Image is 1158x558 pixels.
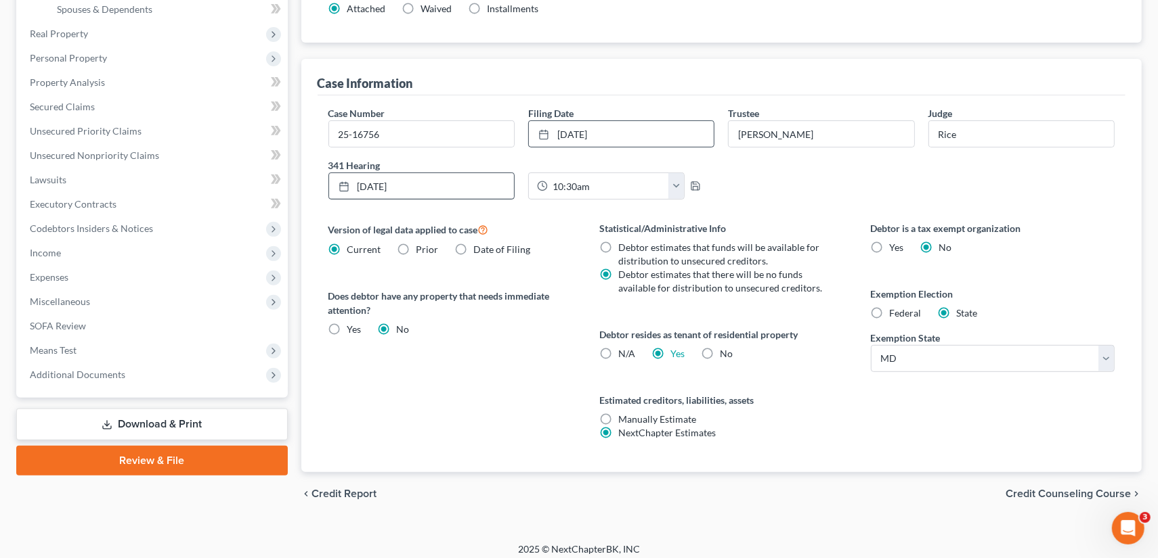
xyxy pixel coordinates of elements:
span: Current [347,243,381,255]
span: No [397,323,410,335]
input: Enter case number... [329,121,514,147]
span: Secured Claims [30,101,95,112]
span: Executory Contracts [30,198,116,210]
span: Lawsuits [30,174,66,185]
span: Income [30,247,61,258]
span: Installments [488,3,539,14]
span: Attached [347,3,386,14]
a: [DATE] [329,173,514,199]
span: Prior [416,243,439,255]
a: SOFA Review [19,314,288,338]
span: Debtor estimates that funds will be available for distribution to unsecured creditors. [618,241,819,266]
div: Case Information [318,75,413,91]
label: Estimated creditors, liabilities, assets [599,393,844,407]
a: Yes [670,348,685,359]
label: Filing Date [528,106,574,120]
a: Property Analysis [19,70,288,95]
span: Additional Documents [30,369,125,380]
a: Unsecured Nonpriority Claims [19,143,288,168]
span: Means Test [30,344,77,356]
button: Credit Counseling Course chevron_right [1006,488,1142,499]
label: Case Number [328,106,385,120]
span: Debtor estimates that there will be no funds available for distribution to unsecured creditors. [618,269,822,294]
iframe: Intercom live chat [1112,512,1144,544]
span: Expenses [30,271,68,283]
span: Miscellaneous [30,296,90,307]
label: Debtor resides as tenant of residential property [599,327,844,342]
label: Judge [928,106,953,120]
span: Credit Report [312,488,377,499]
label: Does debtor have any property that needs immediate attention? [328,289,573,317]
input: -- [929,121,1114,147]
span: N/A [618,348,635,359]
label: Debtor is a tax exempt organization [871,221,1115,235]
a: Executory Contracts [19,192,288,216]
span: Unsecured Priority Claims [30,125,142,137]
span: No [720,348,733,359]
span: Unsecured Nonpriority Claims [30,149,159,161]
label: Trustee [728,106,759,120]
span: Yes [347,323,362,335]
span: 3 [1140,512,1151,523]
label: 341 Hearing [322,158,722,172]
a: Unsecured Priority Claims [19,119,288,143]
label: Exemption State [871,331,941,345]
span: Date of Filing [474,243,531,255]
input: -- : -- [548,173,669,199]
a: [DATE] [529,121,714,147]
span: Real Property [30,28,88,39]
a: Download & Print [16,409,288,440]
input: -- [729,121,914,147]
span: Personal Property [30,52,107,64]
span: NextChapter Estimates [618,427,716,438]
span: Property Analysis [30,76,105,88]
label: Version of legal data applied to case [328,221,573,237]
span: Codebtors Insiders & Notices [30,223,153,234]
a: Secured Claims [19,95,288,119]
span: SOFA Review [30,320,86,331]
span: No [939,241,952,253]
span: Manually Estimate [618,413,696,425]
a: Lawsuits [19,168,288,192]
a: Review & File [16,446,288,475]
i: chevron_right [1131,488,1142,499]
button: chevron_left Credit Report [301,488,377,499]
label: Statistical/Administrative Info [599,221,844,235]
label: Exemption Election [871,287,1115,301]
span: Waived [421,3,452,14]
span: Spouses & Dependents [57,3,152,15]
span: State [957,307,978,319]
span: Credit Counseling Course [1006,488,1131,499]
span: Federal [890,307,922,319]
span: Yes [890,241,904,253]
i: chevron_left [301,488,312,499]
